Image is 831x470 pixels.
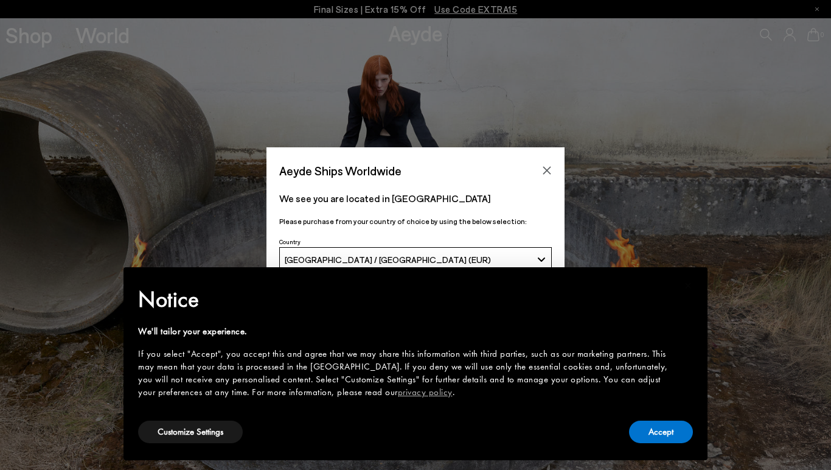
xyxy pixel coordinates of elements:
[629,421,693,443] button: Accept
[279,160,402,181] span: Aeyde Ships Worldwide
[279,216,552,227] p: Please purchase from your country of choice by using the below selection:
[285,254,491,265] span: [GEOGRAPHIC_DATA] / [GEOGRAPHIC_DATA] (EUR)
[279,238,301,245] span: Country
[138,421,243,443] button: Customize Settings
[398,386,453,398] a: privacy policy
[673,271,703,300] button: Close this notice
[138,348,673,399] div: If you select "Accept", you accept this and agree that we may share this information with third p...
[538,161,556,180] button: Close
[138,325,673,338] div: We'll tailor your experience.
[279,191,552,206] p: We see you are located in [GEOGRAPHIC_DATA]
[138,284,673,315] h2: Notice
[684,276,692,295] span: ×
